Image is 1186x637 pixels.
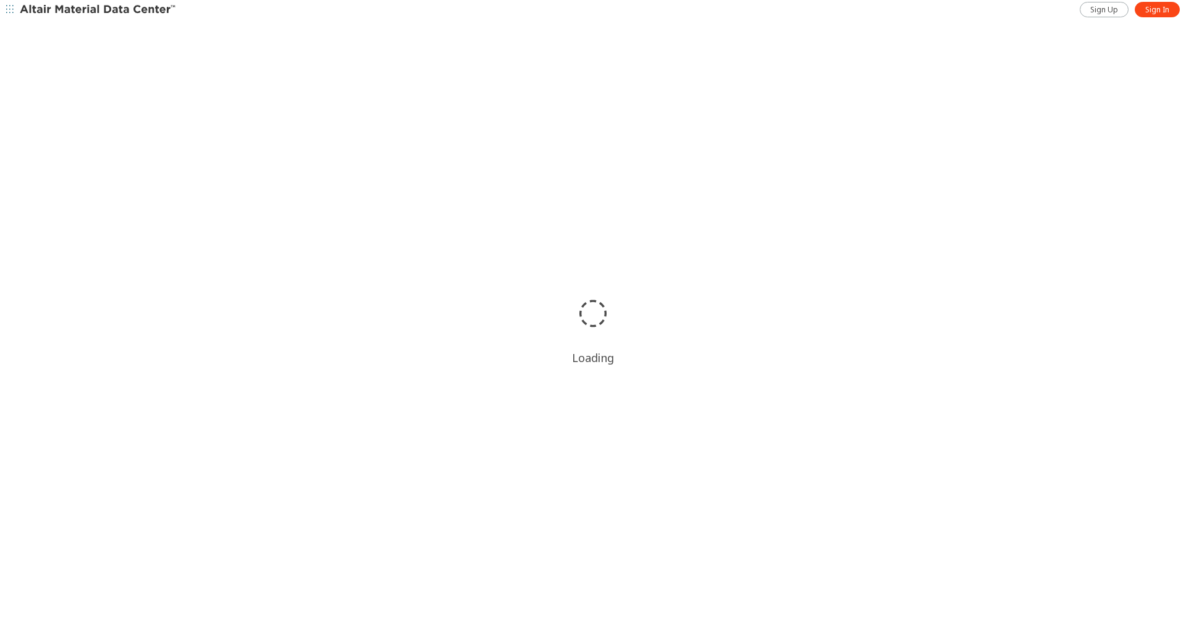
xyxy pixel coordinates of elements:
[1145,5,1169,15] span: Sign In
[1090,5,1118,15] span: Sign Up
[1135,2,1180,17] a: Sign In
[20,4,177,16] img: Altair Material Data Center
[1080,2,1129,17] a: Sign Up
[572,350,614,365] div: Loading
